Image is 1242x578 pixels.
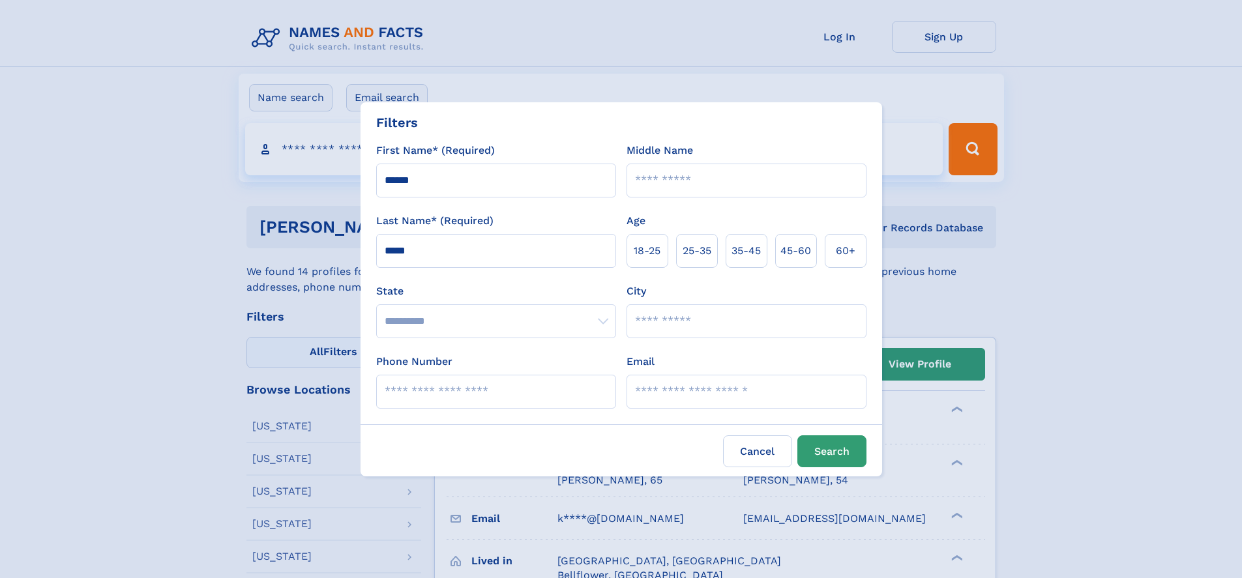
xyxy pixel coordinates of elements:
span: 45‑60 [780,243,811,259]
span: 35‑45 [732,243,761,259]
span: 60+ [836,243,855,259]
label: Cancel [723,435,792,467]
span: 25‑35 [683,243,711,259]
label: Email [627,354,655,369]
label: Age [627,213,645,229]
label: Last Name* (Required) [376,213,494,229]
button: Search [797,435,866,467]
label: First Name* (Required) [376,143,495,158]
label: City [627,283,646,299]
label: Phone Number [376,354,452,369]
label: Middle Name [627,143,693,158]
div: Filters [376,113,418,132]
span: 18‑25 [634,243,660,259]
label: State [376,283,616,299]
